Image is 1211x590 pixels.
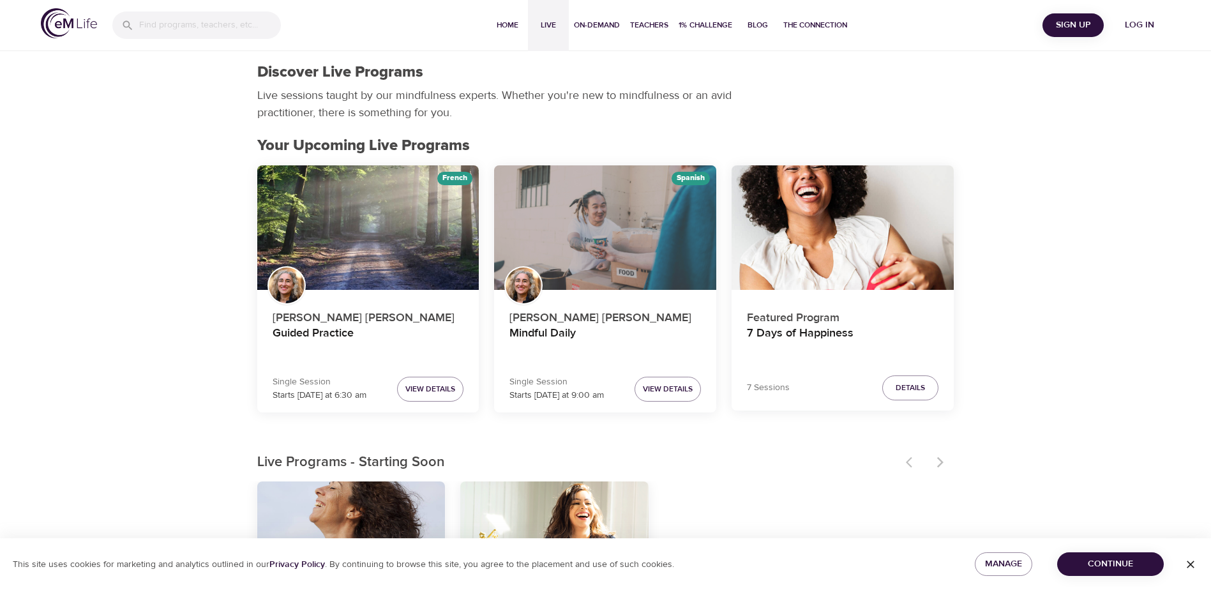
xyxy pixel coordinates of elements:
button: Thoughts are Not Facts [257,481,446,587]
p: Live sessions taught by our mindfulness experts. Whether you're new to mindfulness or an avid pra... [257,87,736,121]
span: Continue [1067,556,1154,572]
span: 1% Challenge [679,19,732,32]
button: View Details [397,377,463,402]
h4: 7 Days of Happiness [747,326,938,357]
span: Live [533,19,564,32]
div: The episodes in this programs will be in Spanish [672,172,710,185]
span: Manage [985,556,1022,572]
p: Live Programs - Starting Soon [257,452,898,473]
button: 7 Days of Happiness [732,165,954,291]
p: [PERSON_NAME] [PERSON_NAME] [273,304,464,326]
p: Single Session [273,375,366,389]
button: Details [882,375,938,400]
div: French [437,172,472,185]
button: Mindful Daily [494,165,716,291]
span: Teachers [630,19,668,32]
h2: Your Upcoming Live Programs [257,137,954,155]
button: Manage [975,552,1032,576]
span: View Details [405,382,455,396]
span: View Details [643,382,693,396]
p: [PERSON_NAME] [PERSON_NAME] [509,304,701,326]
span: Sign Up [1048,17,1099,33]
span: Blog [742,19,773,32]
span: The Connection [783,19,847,32]
p: Single Session [509,375,604,389]
span: Home [492,19,523,32]
button: Sign Up [1042,13,1104,37]
button: Skills to Thrive in Anxious Times [460,481,649,587]
p: 7 Sessions [747,381,790,395]
button: View Details [635,377,701,402]
p: Starts [DATE] at 9:00 am [509,389,604,402]
a: Privacy Policy [269,559,325,570]
button: Log in [1109,13,1170,37]
img: logo [41,8,97,38]
span: On-Demand [574,19,620,32]
input: Find programs, teachers, etc... [139,11,281,39]
button: Guided Practice [257,165,479,291]
span: Log in [1114,17,1165,33]
h1: Discover Live Programs [257,63,423,82]
button: Continue [1057,552,1164,576]
h4: Mindful Daily [509,326,701,357]
p: Starts [DATE] at 6:30 am [273,389,366,402]
h4: Guided Practice [273,326,464,357]
span: Details [896,381,925,395]
p: Featured Program [747,304,938,326]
